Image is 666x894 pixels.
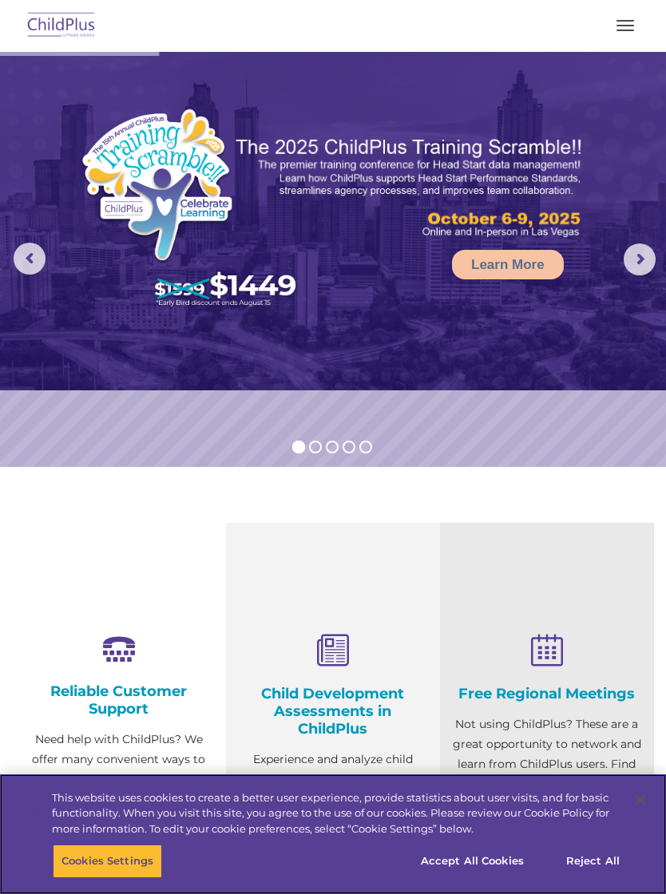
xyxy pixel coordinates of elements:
[543,845,643,878] button: Reject All
[452,714,642,814] p: Not using ChildPlus? These are a great opportunity to network and learn from ChildPlus users. Fin...
[24,730,214,869] p: Need help with ChildPlus? We offer many convenient ways to contact our amazing Customer Support r...
[452,685,642,702] h4: Free Regional Meetings
[24,7,99,45] img: ChildPlus by Procare Solutions
[623,782,658,817] button: Close
[238,685,428,738] h4: Child Development Assessments in ChildPlus
[52,790,620,837] div: This website uses cookies to create a better user experience, provide statistics about user visit...
[452,250,564,279] a: Learn More
[412,845,533,878] button: Accept All Cookies
[24,682,214,718] h4: Reliable Customer Support
[53,845,162,878] button: Cookies Settings
[238,750,428,869] p: Experience and analyze child assessments and Head Start data management in one system with zero c...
